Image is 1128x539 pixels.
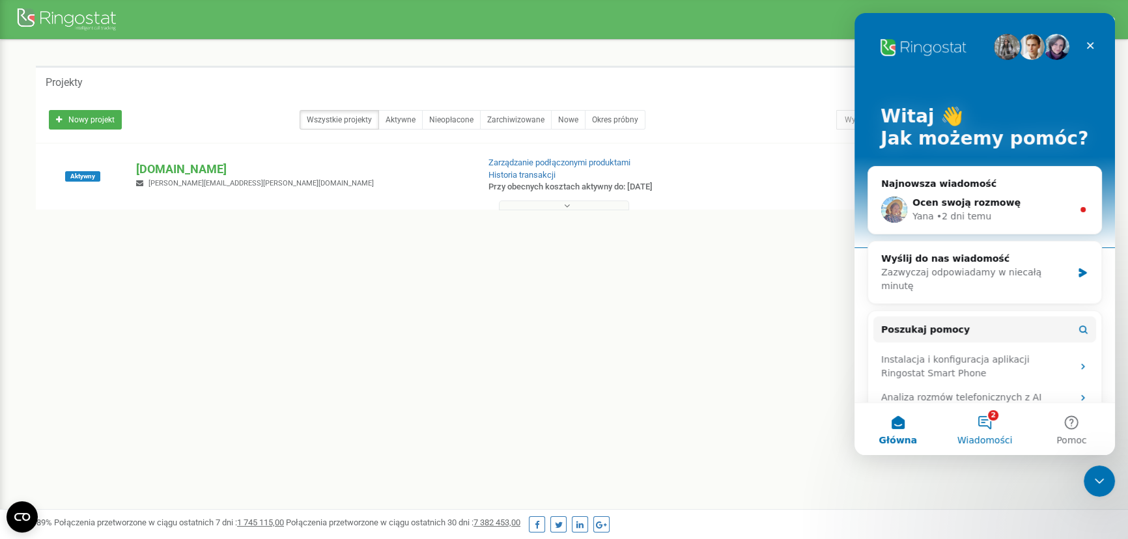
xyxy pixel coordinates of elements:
a: Aktywne [378,110,423,130]
a: Nowe [551,110,585,130]
span: [PERSON_NAME][EMAIL_ADDRESS][PERSON_NAME][DOMAIN_NAME] [148,179,374,187]
a: Zarządzanie podłączonymi produktami [488,158,630,167]
p: [DOMAIN_NAME] [136,161,466,178]
span: Aktywny [65,171,100,182]
iframe: Intercom live chat [854,13,1115,455]
a: Nowy projekt [49,110,122,130]
h5: Projekty [46,77,83,89]
span: Połączenia przetworzone w ciągu ostatnich 7 dni : [54,518,284,527]
span: Połączenia przetworzone w ciągu ostatnich 30 dni : [286,518,520,527]
p: Przy obecnych kosztach aktywny do: [DATE] [488,181,731,193]
iframe: Intercom live chat [1084,465,1115,497]
a: Wszystkie projekty [300,110,379,130]
a: Historia transakcji [488,170,556,180]
button: Open CMP widget [7,501,38,532]
a: Nieopłacone [422,110,481,130]
u: 7 382 453,00 [473,518,520,527]
a: Okres próbny [585,110,645,130]
u: 1 745 115,00 [237,518,284,527]
a: Zarchiwizowane [480,110,552,130]
input: Wyszukiwanie [836,110,995,130]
